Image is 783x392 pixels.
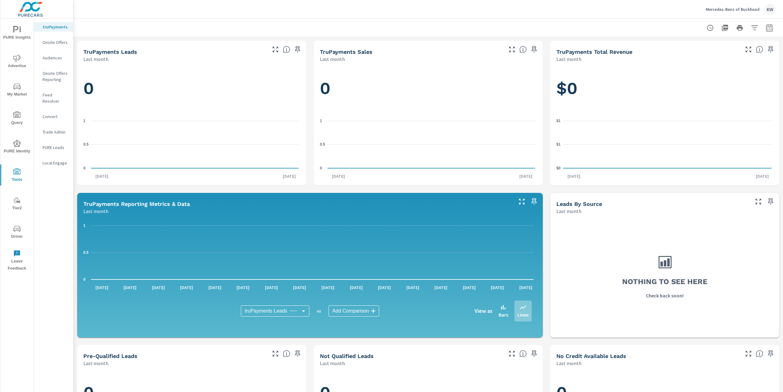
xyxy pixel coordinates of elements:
p: Onsite Offers Reporting [43,70,68,83]
p: [DATE] [119,284,141,291]
button: Select Date Range [763,22,776,34]
text: $1 [556,119,561,123]
p: Last month [320,360,345,367]
text: $0 [556,166,561,170]
text: 0 [320,166,322,170]
div: Convert [34,112,73,121]
p: Feed Resolver [43,92,68,104]
span: Tier2 [2,197,32,212]
text: 0.5 [320,142,325,147]
button: Make Fullscreen [743,45,753,54]
p: Audiences [43,55,68,61]
span: Save this to your personalized report [293,349,303,359]
p: Last month [83,360,108,367]
p: [DATE] [487,284,508,291]
p: Last month [83,55,108,63]
h5: truPayments Total Revenue [556,49,632,55]
p: Bars [499,311,508,318]
div: PURE Leads [34,143,73,152]
button: Make Fullscreen [743,349,753,359]
p: [DATE] [232,284,254,291]
div: Local Engage [34,158,73,168]
span: Save this to your personalized report [529,45,539,54]
text: $1 [556,142,561,147]
p: [DATE] [261,284,282,291]
p: [DATE] [515,173,537,179]
span: Save this to your personalized report [766,197,776,207]
button: Apply Filters [748,22,761,34]
span: PURE Identity [2,140,32,155]
p: [DATE] [458,284,480,291]
span: Query [2,111,32,126]
p: Last month [320,55,345,63]
p: [DATE] [374,284,395,291]
div: truPayments Leads [241,305,309,317]
div: KW [764,4,776,15]
p: Convert [43,113,68,120]
p: Last month [83,207,108,215]
text: 0 [83,166,86,170]
p: [DATE] [148,284,169,291]
p: [DATE] [345,284,367,291]
button: Make Fullscreen [517,197,527,207]
p: Lines [517,311,529,318]
span: Total revenue from sales matched to a truPayments lead. [Source: This data is sourced from the de... [756,46,763,53]
span: Save this to your personalized report [766,45,776,54]
p: Last month [556,360,581,367]
span: Save this to your personalized report [529,349,539,359]
p: vs [309,308,329,314]
span: Advertise [2,54,32,70]
p: truPayments [43,24,68,30]
p: [DATE] [563,173,585,179]
div: Onsite Offers Reporting [34,69,73,84]
p: [DATE] [752,173,773,179]
h5: Leads By Source [556,201,602,207]
h5: No Credit Available Leads [556,353,626,359]
p: Mercedes-Benz of Buckhead [706,6,760,12]
text: 1 [320,119,322,123]
h1: 0 [83,78,300,99]
p: [DATE] [176,284,197,291]
span: Add Comparison [332,308,369,314]
span: Save this to your personalized report [766,349,776,359]
p: Onsite Offers [43,39,68,45]
span: PURE Insights [2,26,32,41]
p: [DATE] [91,284,113,291]
text: 1 [83,224,86,228]
p: [DATE] [278,173,300,179]
div: Feed Resolver [34,90,73,106]
div: truPayments [34,22,73,32]
button: Make Fullscreen [270,349,280,359]
span: A lead that has been submitted but has not gone through the credit application process. [756,350,763,357]
text: 0.5 [83,250,89,255]
p: Last month [556,55,581,63]
h3: Nothing to see here [622,276,707,287]
p: [DATE] [430,284,452,291]
span: The number of truPayments leads. [283,46,290,53]
p: Check back soon! [646,292,684,299]
text: 0 [83,277,86,282]
span: Leave Feedback [2,250,32,272]
h5: Pre-Qualified Leads [83,353,137,359]
p: [DATE] [317,284,339,291]
p: [DATE] [204,284,226,291]
p: [DATE] [402,284,424,291]
button: "Export Report to PDF" [719,22,731,34]
p: Trade Admin [43,129,68,135]
div: nav menu [0,19,34,275]
span: Driver [2,225,32,240]
div: Add Comparison [329,305,379,317]
button: Make Fullscreen [507,349,517,359]
span: truPayments Leads [245,308,287,314]
h1: 0 [320,78,537,99]
p: [DATE] [515,284,537,291]
span: Number of sales matched to a truPayments lead. [Source: This data is sourced from the dealer's DM... [519,46,527,53]
h1: $0 [556,78,773,99]
span: Save this to your personalized report [529,197,539,207]
div: Audiences [34,53,73,62]
button: Make Fullscreen [753,197,763,207]
h6: View as [475,308,492,314]
span: Tools [2,168,32,183]
p: Local Engage [43,160,68,166]
h5: truPayments Reporting Metrics & Data [83,201,190,207]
